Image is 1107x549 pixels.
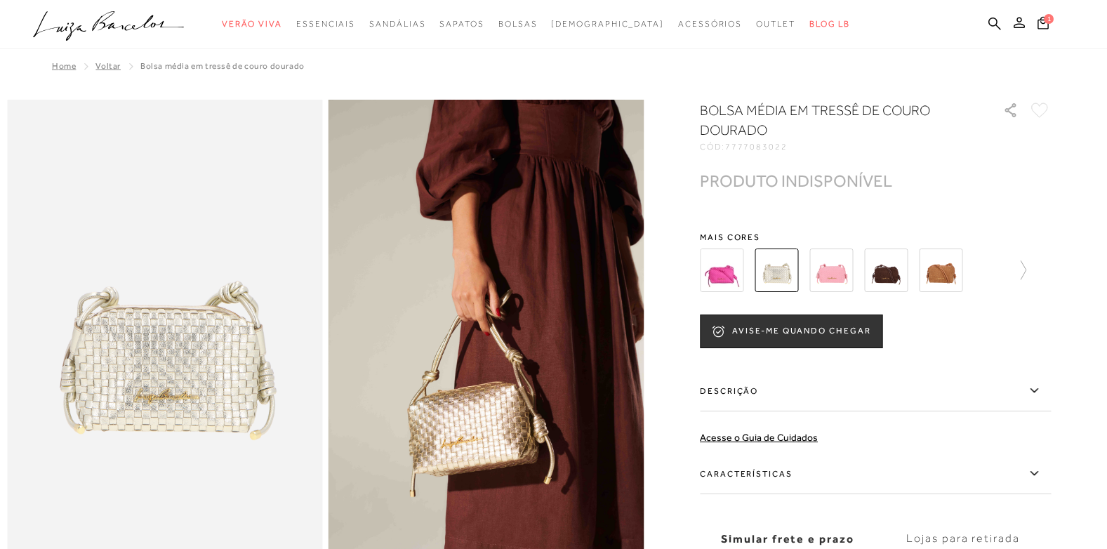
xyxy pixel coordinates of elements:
[756,11,795,37] a: noSubCategoriesText
[700,100,963,140] h1: BOLSA MÉDIA EM TRESSÊ DE COURO DOURADO
[369,11,425,37] a: noSubCategoriesText
[700,233,1051,242] span: Mais cores
[1044,14,1054,24] span: 1
[439,11,484,37] a: noSubCategoriesText
[809,19,850,29] span: BLOG LB
[222,11,282,37] a: noSubCategoriesText
[864,249,908,292] img: BOLSA PEQUENA EM COURO CAFÉ COM ALÇA DE NÓS
[222,19,282,29] span: Verão Viva
[809,11,850,37] a: BLOG LB
[700,143,981,151] div: CÓD:
[700,371,1051,411] label: Descrição
[551,19,664,29] span: [DEMOGRAPHIC_DATA]
[296,19,355,29] span: Essenciais
[678,19,742,29] span: Acessórios
[756,19,795,29] span: Outlet
[369,19,425,29] span: Sandálias
[700,454,1051,494] label: Características
[700,173,892,188] div: PRODUTO INDISPONÍVEL
[700,432,818,443] a: Acesse o Guia de Cuidados
[498,19,538,29] span: Bolsas
[700,315,882,348] button: AVISE-ME QUANDO CHEGAR
[95,61,121,71] a: Voltar
[725,142,788,152] span: 7777083022
[700,249,743,292] img: Bolsa média cobertura tressê rosa
[678,11,742,37] a: noSubCategoriesText
[52,61,76,71] a: Home
[1033,15,1053,34] button: 1
[755,249,798,292] img: BOLSA MÉDIA EM TRESSÊ DE COURO DOURADO
[551,11,664,37] a: noSubCategoriesText
[919,249,962,292] img: BOLSA PEQUENA EM COURO CARAMELO COM ALÇA DE NÓS
[809,249,853,292] img: BOLSA MÉDIA EM TRESSÊ DE COURO ROSA CEREJEIRA
[296,11,355,37] a: noSubCategoriesText
[439,19,484,29] span: Sapatos
[498,11,538,37] a: noSubCategoriesText
[140,61,305,71] span: BOLSA MÉDIA EM TRESSÊ DE COURO DOURADO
